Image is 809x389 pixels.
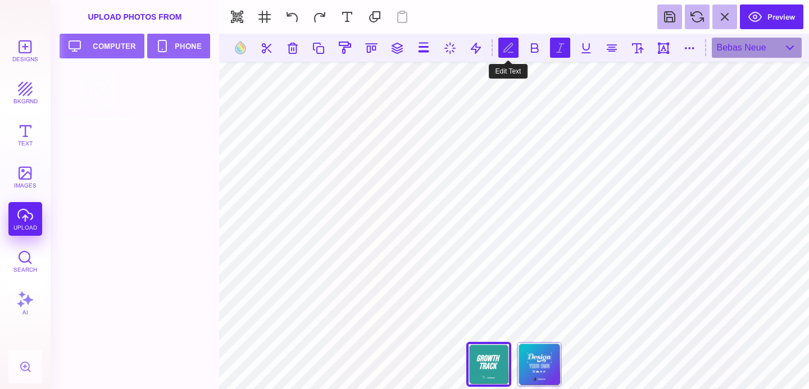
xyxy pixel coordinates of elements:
[60,34,144,58] button: Computer
[147,34,210,58] button: Phone
[8,34,42,67] button: Designs
[8,118,42,152] button: Text
[740,4,803,29] button: Preview
[8,76,42,109] button: bkgrnd
[8,286,42,320] button: AI
[8,160,42,194] button: images
[8,244,42,278] button: Search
